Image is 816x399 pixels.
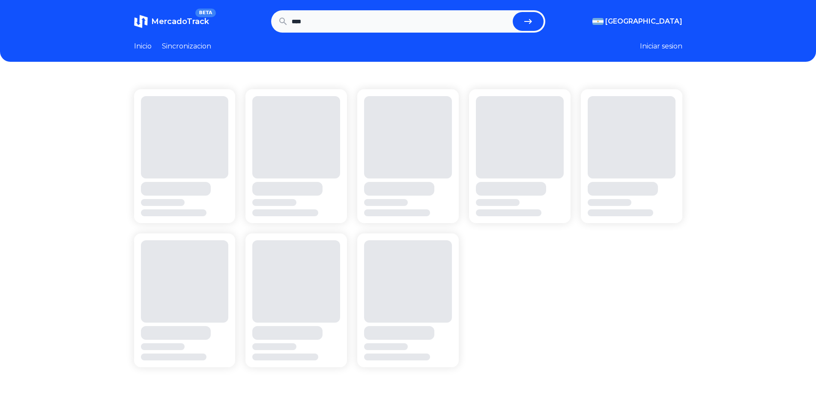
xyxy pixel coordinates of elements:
[592,16,682,27] button: [GEOGRAPHIC_DATA]
[195,9,215,17] span: BETA
[162,41,211,51] a: Sincronizacion
[134,15,148,28] img: MercadoTrack
[134,15,209,28] a: MercadoTrackBETA
[605,16,682,27] span: [GEOGRAPHIC_DATA]
[151,17,209,26] span: MercadoTrack
[640,41,682,51] button: Iniciar sesion
[592,18,604,25] img: Argentina
[134,41,152,51] a: Inicio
